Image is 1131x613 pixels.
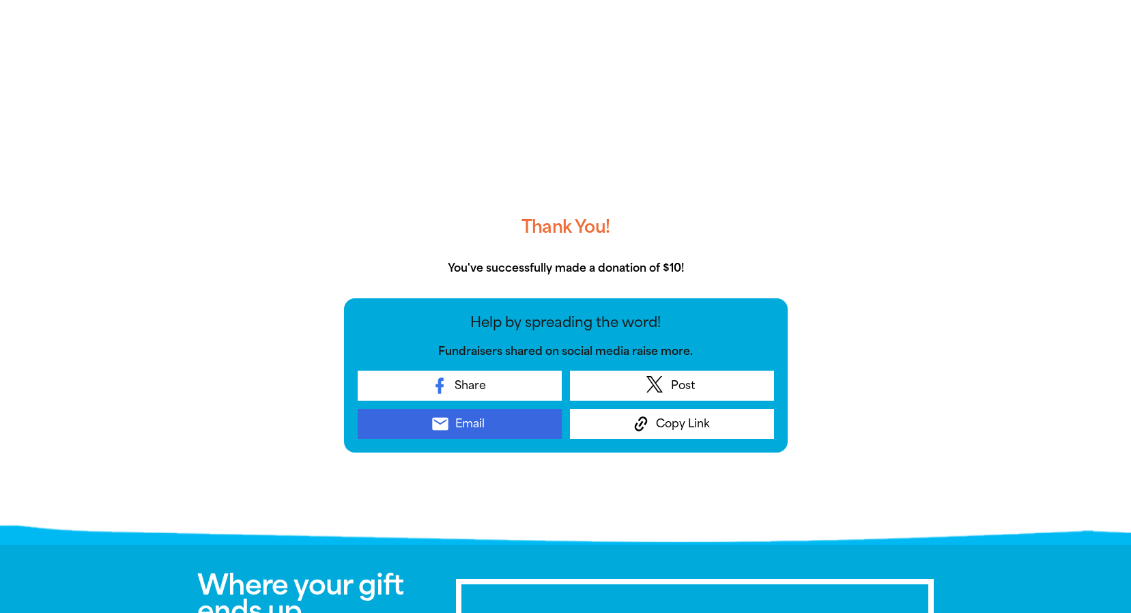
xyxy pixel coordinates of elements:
[455,416,485,432] span: Email
[358,371,562,401] a: Share
[344,260,788,276] p: You've successfully made a donation of $10!
[358,312,774,332] p: Help by spreading the word!
[344,205,788,249] h3: Thank You!
[358,343,774,360] p: Fundraisers shared on social media raise more.
[656,416,710,432] span: Copy Link
[358,409,562,439] a: emailEmail
[570,371,774,401] a: Post
[455,377,486,394] span: Share
[671,377,695,394] span: Post
[570,409,774,439] button: Copy Link
[431,414,450,433] i: email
